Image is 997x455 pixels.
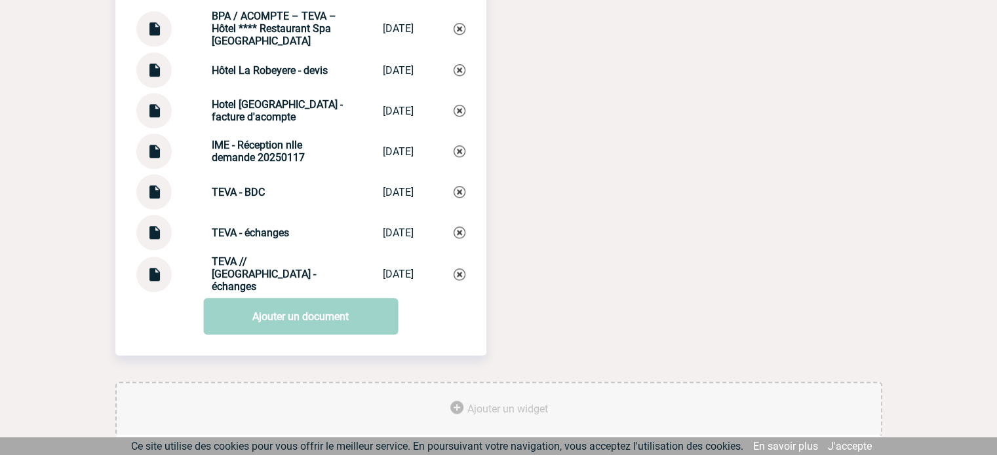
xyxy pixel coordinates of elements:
[212,186,265,198] strong: TEVA - BDC
[753,440,818,452] a: En savoir plus
[203,298,398,335] a: Ajouter un document
[383,22,414,35] div: [DATE]
[454,186,465,198] img: Supprimer
[383,105,414,117] div: [DATE]
[383,145,414,158] div: [DATE]
[828,440,872,452] a: J'accepte
[454,105,465,117] img: Supprimer
[383,64,414,77] div: [DATE]
[454,23,465,35] img: Supprimer
[454,64,465,76] img: Supprimer
[212,98,343,123] strong: Hotel [GEOGRAPHIC_DATA] - facture d'acompte
[212,255,316,293] strong: TEVA // [GEOGRAPHIC_DATA] - échanges
[131,440,743,452] span: Ce site utilise des cookies pour vous offrir le meilleur service. En poursuivant votre navigation...
[212,64,328,77] strong: Hôtel La Robeyere - devis
[212,10,336,47] strong: BPA / ACOMPTE – TEVA – Hôtel **** Restaurant Spa [GEOGRAPHIC_DATA]
[454,268,465,280] img: Supprimer
[115,382,882,437] div: Ajouter des outils d'aide à la gestion de votre événement
[454,145,465,157] img: Supprimer
[383,268,414,280] div: [DATE]
[454,227,465,238] img: Supprimer
[467,403,548,415] span: Ajouter un widget
[212,139,305,164] strong: IME - Réception nlle demande 20250117
[212,227,289,239] strong: TEVA - échanges
[383,227,414,239] div: [DATE]
[383,186,414,198] div: [DATE]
